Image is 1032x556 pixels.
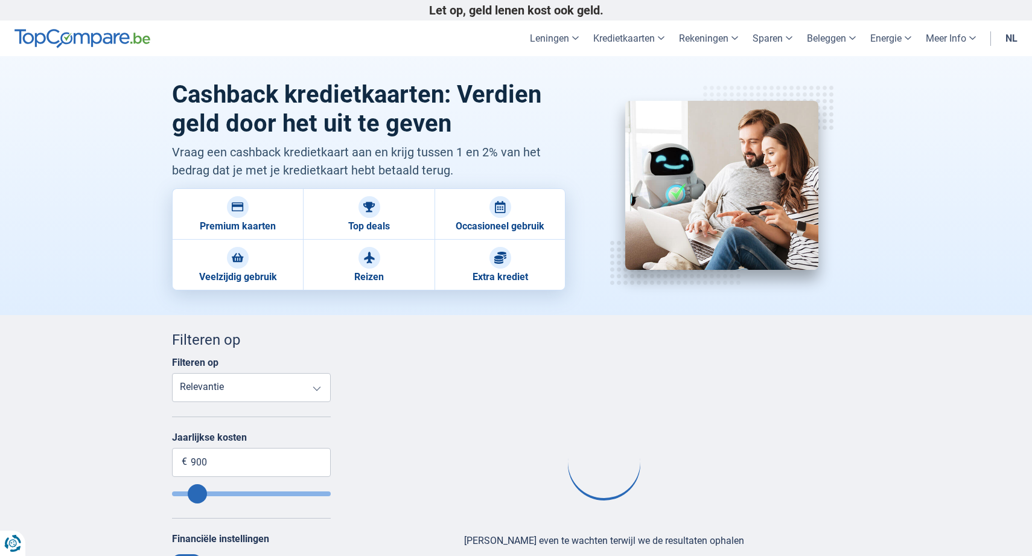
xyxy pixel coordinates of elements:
[172,240,303,290] a: Veelzijdig gebruik Veelzijdig gebruik
[586,21,672,56] a: Kredietkaarten
[672,21,745,56] a: Rekeningen
[464,534,744,548] div: [PERSON_NAME] even te wachten terwijl we de resultaten ophalen
[494,201,506,213] img: Occasioneel gebruik
[303,188,434,240] a: Top deals Top deals
[363,252,375,264] img: Reizen
[745,21,800,56] a: Sparen
[625,101,818,270] img: Extra krediet
[172,188,303,240] a: Premium kaarten Premium kaarten
[232,201,244,213] img: Premium kaarten
[494,252,506,264] img: Extra krediet
[800,21,863,56] a: Beleggen
[172,491,331,496] input: Annualfee
[172,3,860,18] p: Let op, geld lenen kost ook geld.
[919,21,983,56] a: Meer Info
[182,455,187,469] span: €
[172,432,331,443] label: Jaarlijkse kosten
[232,252,244,264] img: Veelzijdig gebruik
[172,357,218,368] label: Filteren op
[863,21,919,56] a: Energie
[523,21,586,56] a: Leningen
[172,330,331,350] div: Filteren op
[363,201,375,213] img: Top deals
[172,80,566,138] h1: Cashback kredietkaarten: Verdien geld door het uit te geven
[14,29,150,48] img: TopCompare
[435,188,565,240] a: Occasioneel gebruik Occasioneel gebruik
[303,240,434,290] a: Reizen Reizen
[172,143,566,179] p: Vraag een cashback kredietkaart aan en krijg tussen 1 en 2% van het bedrag dat je met je kredietk...
[435,240,565,290] a: Extra krediet Extra krediet
[172,533,269,545] label: Financiële instellingen
[998,21,1025,56] a: nl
